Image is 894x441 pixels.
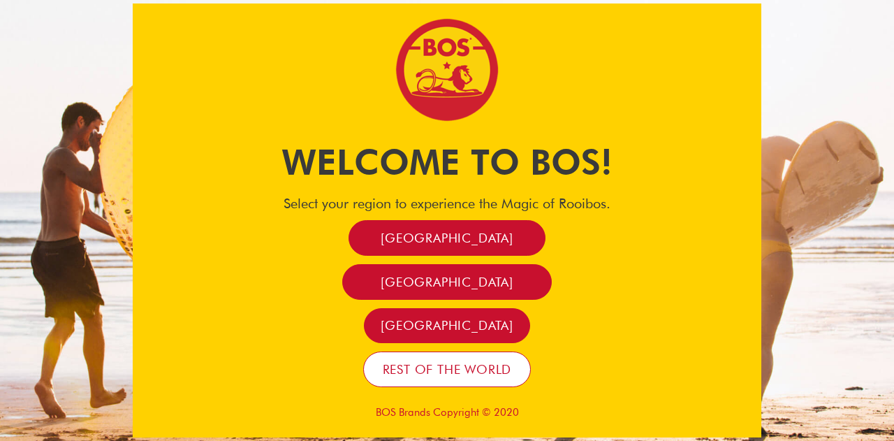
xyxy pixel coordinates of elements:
[383,361,512,377] span: Rest of the world
[381,230,513,246] span: [GEOGRAPHIC_DATA]
[381,317,513,333] span: [GEOGRAPHIC_DATA]
[342,264,552,300] a: [GEOGRAPHIC_DATA]
[133,195,761,212] h4: Select your region to experience the Magic of Rooibos.
[381,274,513,290] span: [GEOGRAPHIC_DATA]
[364,308,530,344] a: [GEOGRAPHIC_DATA]
[363,352,532,387] a: Rest of the world
[133,138,761,187] h1: Welcome to BOS!
[349,220,545,256] a: [GEOGRAPHIC_DATA]
[395,17,499,122] img: Bos Brands
[133,406,761,419] p: BOS Brands Copyright © 2020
